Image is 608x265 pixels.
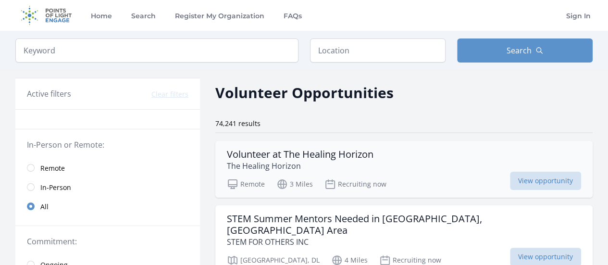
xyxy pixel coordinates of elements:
a: Remote [15,158,200,177]
p: The Healing Horizon [227,160,373,172]
span: 74,241 results [215,119,261,128]
input: Keyword [15,38,298,63]
span: View opportunity [510,172,581,190]
a: All [15,197,200,216]
span: Remote [40,164,65,173]
p: Remote [227,178,265,190]
button: Clear filters [151,89,188,99]
input: Location [310,38,446,63]
legend: In-Person or Remote: [27,139,188,151]
span: Search [507,45,532,56]
legend: Commitment: [27,236,188,247]
h2: Volunteer Opportunities [215,82,394,103]
button: Search [457,38,593,63]
h3: Volunteer at The Healing Horizon [227,149,373,160]
h3: STEM Summer Mentors Needed in [GEOGRAPHIC_DATA], [GEOGRAPHIC_DATA] Area [227,213,581,236]
h3: Active filters [27,88,71,100]
p: STEM FOR OTHERS INC [227,236,581,248]
p: Recruiting now [324,178,386,190]
span: In-Person [40,183,71,192]
span: All [40,202,49,212]
p: 3 Miles [276,178,313,190]
a: In-Person [15,177,200,197]
a: Volunteer at The Healing Horizon The Healing Horizon Remote 3 Miles Recruiting now View opportunity [215,141,593,198]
